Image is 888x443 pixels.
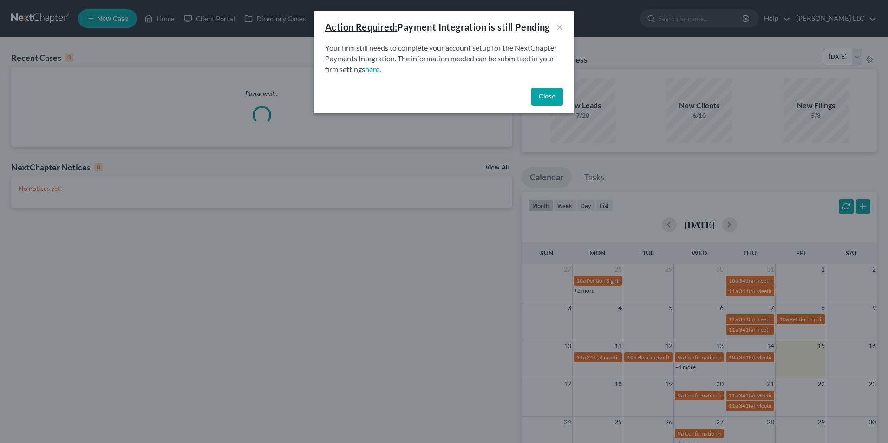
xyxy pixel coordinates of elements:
[325,43,563,75] p: Your firm still needs to complete your account setup for the NextChapter Payments Integration. Th...
[325,20,550,33] div: Payment Integration is still Pending
[531,88,563,106] button: Close
[325,21,397,33] u: Action Required:
[365,65,379,73] a: here
[556,21,563,33] button: ×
